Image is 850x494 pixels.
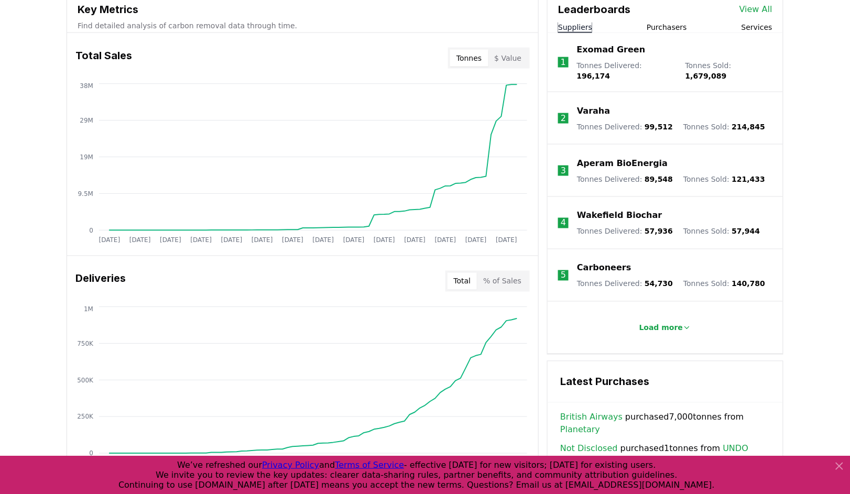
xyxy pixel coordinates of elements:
[577,43,646,56] a: Exomad Green
[732,123,766,131] span: 214,845
[77,340,94,347] tspan: 750K
[221,236,243,244] tspan: [DATE]
[496,236,518,244] tspan: [DATE]
[723,443,749,455] a: UNDO
[685,72,727,80] span: 1,679,089
[191,236,212,244] tspan: [DATE]
[465,236,487,244] tspan: [DATE]
[577,279,673,289] p: Tonnes Delivered :
[683,122,765,132] p: Tonnes Sold :
[84,305,93,313] tspan: 1M
[732,227,760,236] span: 57,944
[560,374,770,390] h3: Latest Purchases
[639,323,683,333] p: Load more
[577,105,610,117] a: Varaha
[683,279,765,289] p: Tonnes Sold :
[645,123,673,131] span: 99,512
[560,443,618,455] a: Not Disclosed
[75,271,126,292] h3: Deliveries
[577,60,675,81] p: Tonnes Delivered :
[577,72,611,80] span: 196,174
[282,236,304,244] tspan: [DATE]
[78,190,93,197] tspan: 9.5M
[99,236,121,244] tspan: [DATE]
[78,2,528,17] h3: Key Metrics
[488,50,528,67] button: $ Value
[577,210,662,222] a: Wakefield Biochar
[561,164,566,177] p: 3
[80,117,93,124] tspan: 29M
[558,22,592,32] button: Suppliers
[561,112,566,125] p: 2
[739,3,772,16] a: View All
[742,22,772,32] button: Services
[435,236,456,244] tspan: [DATE]
[405,236,426,244] tspan: [DATE]
[343,236,365,244] tspan: [DATE]
[558,2,630,17] h3: Leaderboards
[252,236,273,244] tspan: [DATE]
[577,174,673,184] p: Tonnes Delivered :
[561,217,566,229] p: 4
[577,226,673,237] p: Tonnes Delivered :
[732,280,766,288] span: 140,780
[477,273,528,290] button: % of Sales
[732,175,766,183] span: 121,433
[77,377,94,384] tspan: 500K
[75,48,132,69] h3: Total Sales
[561,56,566,69] p: 1
[645,280,673,288] span: 54,730
[129,236,151,244] tspan: [DATE]
[560,424,600,436] a: Planetary
[78,20,528,31] p: Find detailed analysis of carbon removal data through time.
[89,450,93,457] tspan: 0
[683,174,765,184] p: Tonnes Sold :
[89,227,93,234] tspan: 0
[560,443,748,455] span: purchased 1 tonnes from
[561,269,566,282] p: 5
[683,226,760,237] p: Tonnes Sold :
[80,82,93,90] tspan: 38M
[645,175,673,183] span: 89,548
[645,227,673,236] span: 57,936
[560,411,770,436] span: purchased 7,000 tonnes from
[313,236,334,244] tspan: [DATE]
[77,413,94,421] tspan: 250K
[374,236,395,244] tspan: [DATE]
[685,60,772,81] p: Tonnes Sold :
[80,153,93,161] tspan: 19M
[160,236,181,244] tspan: [DATE]
[560,411,623,424] a: British Airways
[450,50,488,67] button: Tonnes
[577,262,631,275] a: Carboneers
[577,157,668,170] a: Aperam BioEnergia
[448,273,477,290] button: Total
[647,22,687,32] button: Purchasers
[577,122,673,132] p: Tonnes Delivered :
[631,317,700,338] button: Load more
